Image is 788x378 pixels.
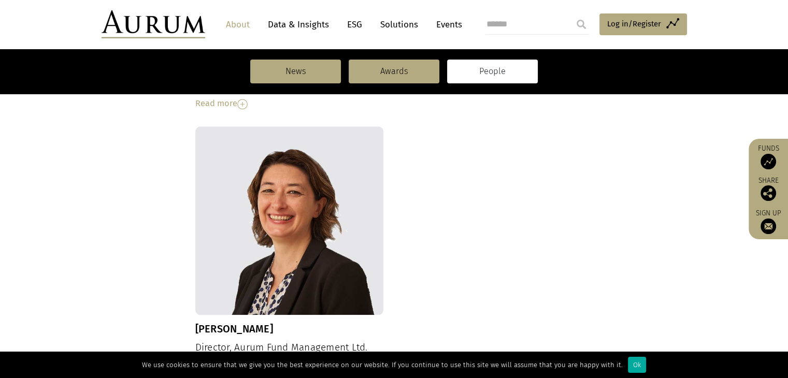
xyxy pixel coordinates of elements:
[599,13,687,35] a: Log in/Register
[754,177,783,201] div: Share
[375,15,423,34] a: Solutions
[342,15,367,34] a: ESG
[250,60,341,83] a: News
[761,185,776,201] img: Share this post
[761,219,776,234] img: Sign up to our newsletter
[431,15,462,34] a: Events
[761,154,776,169] img: Access Funds
[195,342,384,354] h4: Director, Aurum Fund Management Ltd.
[571,14,592,35] input: Submit
[263,15,334,34] a: Data & Insights
[237,99,248,109] img: Read More
[195,97,384,110] div: Read more
[447,60,538,83] a: People
[754,209,783,234] a: Sign up
[754,144,783,169] a: Funds
[221,15,255,34] a: About
[628,357,646,373] div: Ok
[349,60,439,83] a: Awards
[195,323,384,335] h3: [PERSON_NAME]
[607,18,661,30] span: Log in/Register
[102,10,205,38] img: Aurum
